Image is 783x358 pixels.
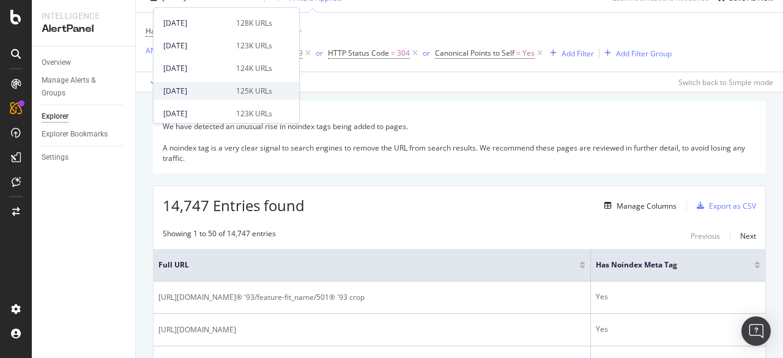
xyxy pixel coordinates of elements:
[423,47,430,59] button: or
[616,48,672,59] div: Add Filter Group
[391,48,395,58] span: =
[599,198,677,213] button: Manage Columns
[163,86,229,97] div: [DATE]
[516,48,521,58] span: =
[741,316,771,346] div: Open Intercom Messenger
[163,63,229,74] div: [DATE]
[158,259,561,270] span: Full URL
[423,48,430,58] div: or
[740,228,756,243] button: Next
[236,63,272,74] div: 124K URLs
[146,72,181,92] button: Apply
[42,74,127,100] a: Manage Alerts & Groups
[562,48,594,59] div: Add Filter
[42,10,125,22] div: Intelligence
[599,46,672,61] button: Add Filter Group
[435,48,514,58] span: Canonical Points to Self
[42,56,127,69] a: Overview
[158,324,236,336] span: [URL][DOMAIN_NAME]
[42,22,125,36] div: AlertPanel
[236,86,272,97] div: 125K URLs
[42,128,108,141] div: Explorer Bookmarks
[692,196,756,215] button: Export as CSV
[42,56,71,69] div: Overview
[236,40,272,51] div: 123K URLs
[163,108,229,119] div: [DATE]
[42,110,127,123] a: Explorer
[545,46,594,61] button: Add Filter
[328,48,389,58] span: HTTP Status Code
[146,45,161,56] button: AND
[740,231,756,241] div: Next
[42,151,127,164] a: Settings
[596,259,736,270] span: Has noindex Meta Tag
[596,291,760,302] div: Yes
[163,228,276,243] div: Showing 1 to 50 of 14,747 entries
[691,228,720,243] button: Previous
[522,45,535,62] span: Yes
[691,231,720,241] div: Previous
[163,121,756,163] div: We have detected an unusual rise in noindex tags being added to pages. A noindex tag is a very cl...
[316,48,323,58] div: or
[236,108,272,119] div: 123K URLs
[316,47,323,59] button: or
[397,45,410,62] span: 304
[163,195,305,215] span: 14,747 Entries found
[709,201,756,211] div: Export as CSV
[42,151,69,164] div: Settings
[42,128,127,141] a: Explorer Bookmarks
[146,26,222,36] span: Has noindex Meta Tag
[596,324,760,335] div: Yes
[42,110,69,123] div: Explorer
[236,18,272,29] div: 128K URLs
[158,291,365,304] span: [URL][DOMAIN_NAME]® '93/feature-fit_name/501® '93 crop
[163,18,229,29] div: [DATE]
[674,72,773,92] button: Switch back to Simple mode
[678,77,773,88] div: Switch back to Simple mode
[163,40,229,51] div: [DATE]
[617,201,677,211] div: Manage Columns
[42,74,115,100] div: Manage Alerts & Groups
